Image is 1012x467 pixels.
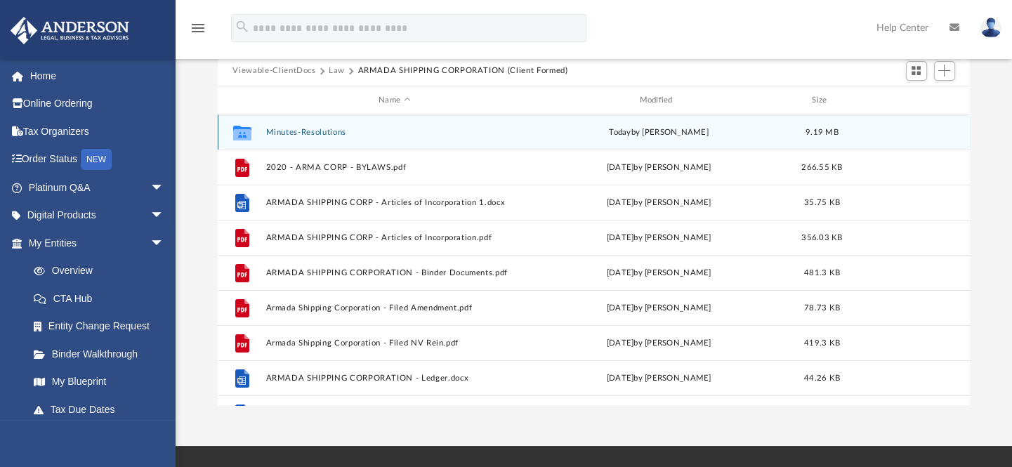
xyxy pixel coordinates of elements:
[218,114,971,405] div: grid
[223,94,258,107] div: id
[232,65,315,77] button: Viewable-ClientDocs
[150,202,178,230] span: arrow_drop_down
[10,229,185,257] a: My Entitiesarrow_drop_down
[150,229,178,258] span: arrow_drop_down
[806,129,839,136] span: 9.19 MB
[530,126,787,139] div: by [PERSON_NAME]
[20,340,185,368] a: Binder Walkthrough
[81,149,112,170] div: NEW
[10,62,185,90] a: Home
[6,17,133,44] img: Anderson Advisors Platinum Portal
[10,173,185,202] a: Platinum Q&Aarrow_drop_down
[265,303,523,313] button: Armada Shipping Corporation - Filed Amendment.pdf
[265,198,523,207] button: ARMADA SHIPPING CORP - Articles of Incorporation 1.docx
[794,94,850,107] div: Size
[906,61,927,81] button: Switch to Grid View
[609,129,631,136] span: today
[20,313,185,341] a: Entity Change Request
[530,162,787,174] div: [DATE] by [PERSON_NAME]
[803,199,839,206] span: 35.75 KB
[265,268,523,277] button: ARMADA SHIPPING CORPORATION - Binder Documents.pdf
[803,374,839,382] span: 44.26 KB
[856,94,954,107] div: id
[801,234,842,242] span: 356.03 KB
[265,128,523,137] button: Minutes-Resolutions
[530,372,787,385] div: [DATE] by [PERSON_NAME]
[10,145,185,174] a: Order StatusNEW
[530,337,787,350] div: [DATE] by [PERSON_NAME]
[150,173,178,202] span: arrow_drop_down
[329,65,345,77] button: Law
[530,94,788,107] div: Modified
[530,232,787,244] div: [DATE] by [PERSON_NAME]
[265,94,523,107] div: Name
[10,202,185,230] a: Digital Productsarrow_drop_down
[980,18,1001,38] img: User Pic
[265,233,523,242] button: ARMADA SHIPPING CORP - Articles of Incorporation.pdf
[190,27,206,37] a: menu
[801,164,842,171] span: 266.55 KB
[10,117,185,145] a: Tax Organizers
[235,19,250,34] i: search
[265,338,523,348] button: Armada Shipping Corporation - Filed NV Rein.pdf
[803,304,839,312] span: 78.73 KB
[934,61,955,81] button: Add
[265,374,523,383] button: ARMADA SHIPPING CORPORATION - Ledger.docx
[530,197,787,209] div: [DATE] by [PERSON_NAME]
[20,368,178,396] a: My Blueprint
[530,302,787,315] div: [DATE] by [PERSON_NAME]
[530,267,787,279] div: [DATE] by [PERSON_NAME]
[265,163,523,172] button: 2020 - ARMA CORP - BYLAWS.pdf
[10,90,185,118] a: Online Ordering
[357,65,567,77] button: ARMADA SHIPPING CORPORATION (Client Formed)
[20,395,185,423] a: Tax Due Dates
[803,339,839,347] span: 419.3 KB
[803,269,839,277] span: 481.3 KB
[20,257,185,285] a: Overview
[190,20,206,37] i: menu
[20,284,185,313] a: CTA Hub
